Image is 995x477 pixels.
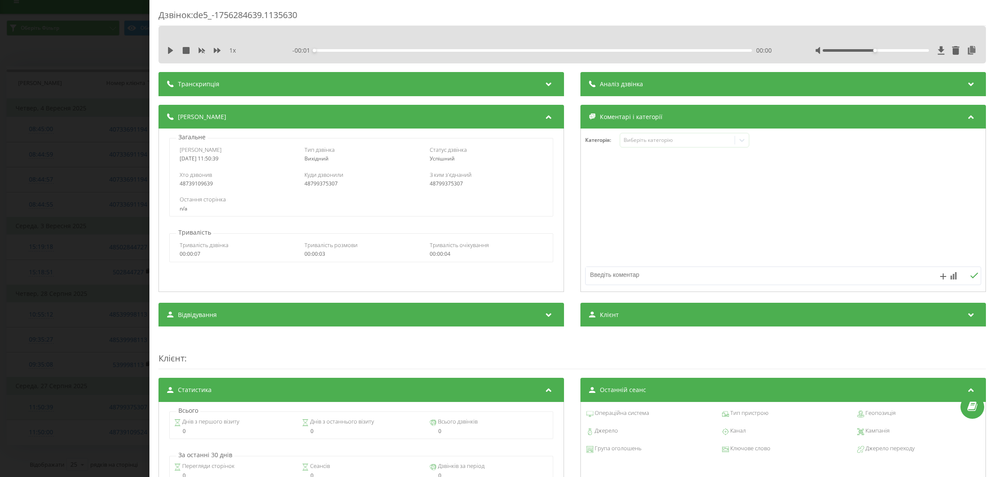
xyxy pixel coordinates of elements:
[302,428,421,434] div: 0
[600,80,643,88] span: Аналіз дзвінка
[429,251,543,257] div: 00:00:04
[436,417,477,426] span: Всього дзвінків
[304,251,418,257] div: 00:00:03
[179,251,293,257] div: 00:00:07
[178,113,226,121] span: [PERSON_NAME]
[309,417,374,426] span: Днів з останнього візиту
[179,171,212,179] span: Хто дзвонив
[174,428,293,434] div: 0
[864,427,890,435] span: Кампанія
[179,181,293,187] div: 48739109639
[585,137,620,143] h4: Категорія :
[178,311,217,319] span: Відвідування
[179,241,228,249] span: Тривалість дзвінка
[600,113,662,121] span: Коментарі і категорії
[429,428,548,434] div: 0
[176,406,200,415] p: Всього
[158,9,986,26] div: Дзвінок : de5_-1756284639.1135630
[873,49,877,52] div: Accessibility label
[178,386,212,394] span: Статистика
[429,146,466,154] span: Статус дзвінка
[178,80,219,88] span: Транскрипція
[179,206,543,212] div: n/a
[176,228,213,237] p: Тривалість
[304,241,358,249] span: Тривалість розмови
[304,181,418,187] div: 48799375307
[864,409,896,417] span: Геопозиція
[429,171,471,179] span: З ким з'єднаний
[181,417,239,426] span: Днів з першого візиту
[729,409,768,417] span: Тип пристрою
[729,444,770,453] span: Ключове слово
[181,462,234,471] span: Перегляди сторінок
[600,311,619,319] span: Клієнт
[864,444,915,453] span: Джерело переходу
[179,195,225,203] span: Остання сторінка
[313,49,316,52] div: Accessibility label
[729,427,745,435] span: Канал
[292,46,314,55] span: - 00:01
[429,181,543,187] div: 48799375307
[158,352,184,364] span: Клієнт
[304,146,335,154] span: Тип дзвінка
[176,133,208,141] p: Загальне
[176,451,234,459] p: За останні 30 днів
[593,427,618,435] span: Джерело
[179,146,221,154] span: [PERSON_NAME]
[179,156,293,162] div: [DATE] 11:50:39
[593,409,649,417] span: Операційна система
[436,462,484,471] span: Дзвінків за період
[229,46,236,55] span: 1 x
[429,155,454,162] span: Успішний
[600,386,646,394] span: Останній сеанс
[623,137,731,144] div: Виберіть категорію
[158,335,986,369] div: :
[593,444,641,453] span: Група оголошень
[429,241,488,249] span: Тривалість очікування
[304,171,343,179] span: Куди дзвонили
[309,462,330,471] span: Сеансів
[304,155,329,162] span: Вихідний
[756,46,772,55] span: 00:00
